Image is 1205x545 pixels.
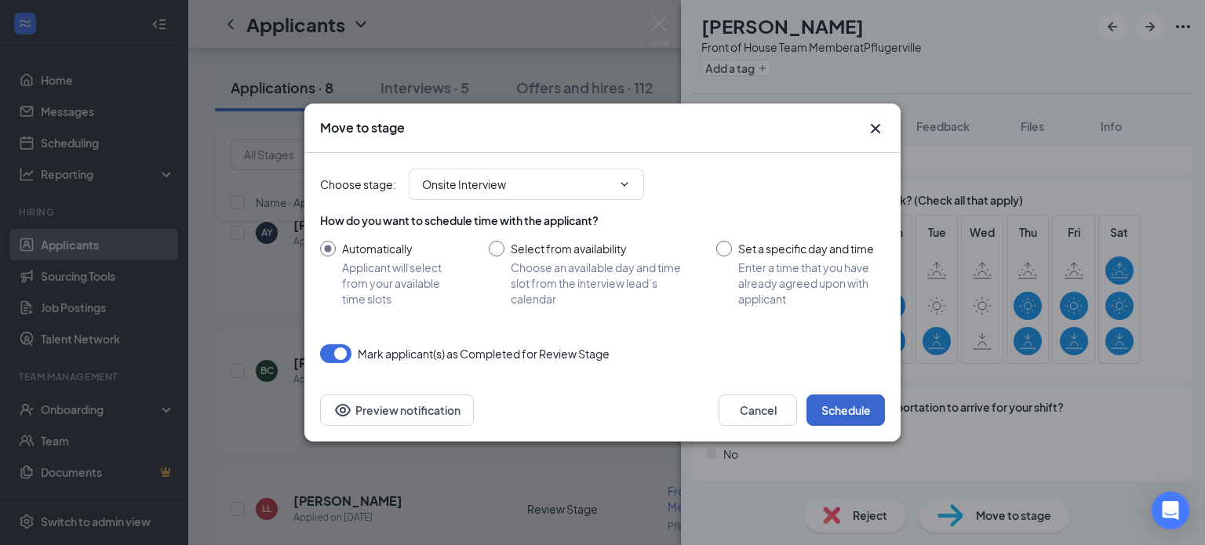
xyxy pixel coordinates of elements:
button: Schedule [806,394,885,426]
button: Preview notificationEye [320,394,474,426]
span: Choose stage : [320,176,396,193]
svg: Cross [866,119,885,138]
svg: ChevronDown [618,178,631,191]
span: Mark applicant(s) as Completed for Review Stage [358,344,610,363]
button: Close [866,119,885,138]
h3: Move to stage [320,119,405,136]
button: Cancel [719,394,797,426]
svg: Eye [333,401,352,420]
div: Open Intercom Messenger [1152,492,1189,529]
div: How do you want to schedule time with the applicant? [320,213,885,228]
